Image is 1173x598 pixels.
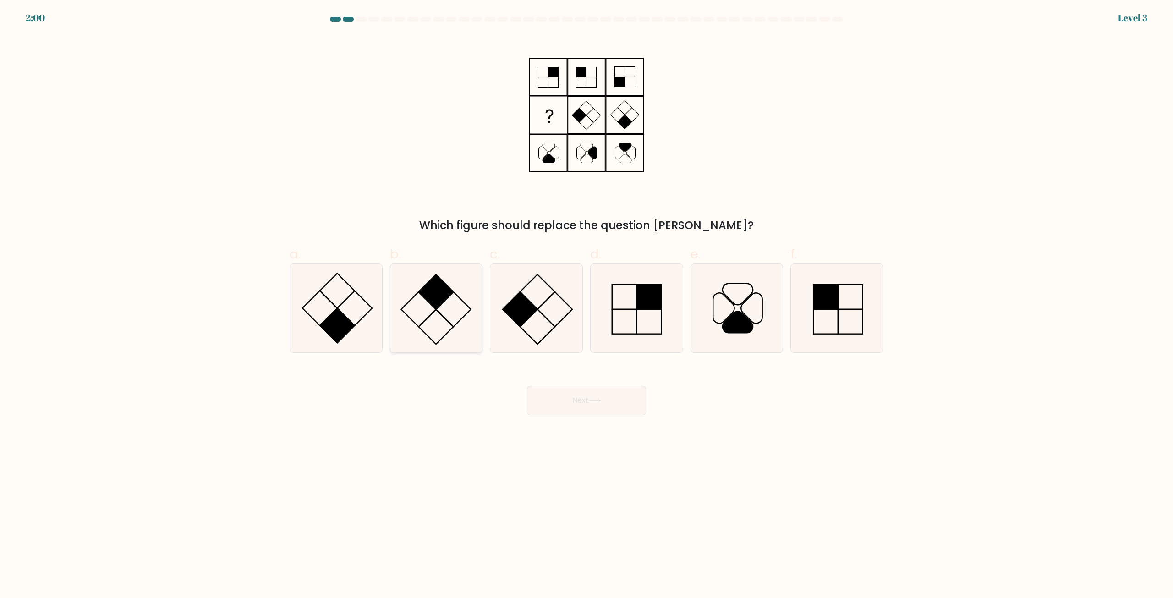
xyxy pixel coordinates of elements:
[527,386,646,415] button: Next
[691,245,701,263] span: e.
[790,245,797,263] span: f.
[490,245,500,263] span: c.
[390,245,401,263] span: b.
[290,245,301,263] span: a.
[1118,11,1147,25] div: Level 3
[295,217,878,234] div: Which figure should replace the question [PERSON_NAME]?
[26,11,45,25] div: 2:00
[590,245,601,263] span: d.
